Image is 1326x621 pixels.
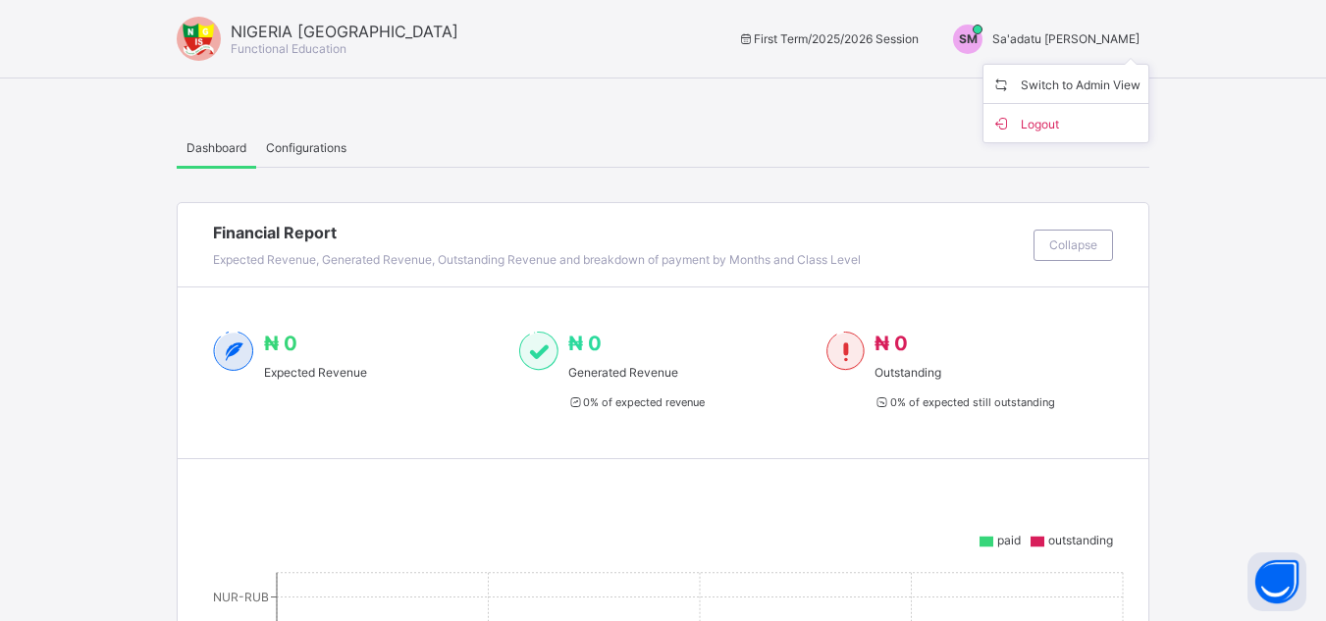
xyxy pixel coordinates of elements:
li: dropdown-list-item-name-0 [983,65,1148,104]
span: outstanding [1048,533,1113,547]
span: SM [959,31,978,46]
span: Logout [991,112,1140,134]
span: Sa'adatu [PERSON_NAME] [992,31,1140,46]
span: Collapse [1049,237,1097,252]
li: dropdown-list-item-buttom-1 [983,104,1148,142]
span: 0 % of expected revenue [568,395,705,409]
span: Switch to Admin View [991,73,1140,95]
span: 0 % of expected still outstanding [875,395,1054,409]
span: Outstanding [875,365,1054,380]
img: paid-1.3eb1404cbcb1d3b736510a26bbfa3ccb.svg [519,332,557,371]
span: Financial Report [213,223,1024,242]
span: ₦ 0 [264,332,297,355]
span: session/term information [737,31,919,46]
span: Configurations [266,140,346,155]
span: paid [997,533,1021,547]
img: outstanding-1.146d663e52f09953f639664a84e30106.svg [826,332,865,371]
span: Dashboard [186,140,246,155]
span: NIGERIA [GEOGRAPHIC_DATA] [231,22,458,41]
span: Expected Revenue [264,365,367,380]
span: ₦ 0 [875,332,908,355]
img: expected-2.4343d3e9d0c965b919479240f3db56ac.svg [213,332,254,371]
span: Generated Revenue [568,365,705,380]
tspan: NUR-RUB [213,590,269,604]
button: Open asap [1247,552,1306,611]
span: Expected Revenue, Generated Revenue, Outstanding Revenue and breakdown of payment by Months and C... [213,252,861,267]
span: ₦ 0 [568,332,602,355]
span: Functional Education [231,41,346,56]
